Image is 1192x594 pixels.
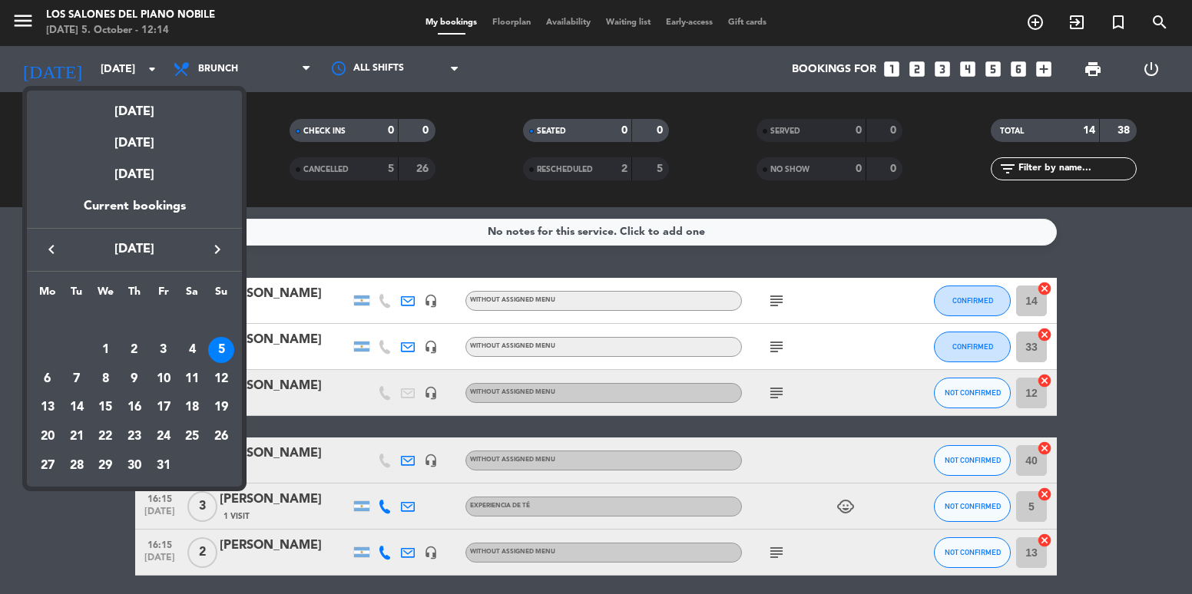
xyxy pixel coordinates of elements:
td: October 18, 2025 [178,393,207,422]
td: October 25, 2025 [178,422,207,451]
i: keyboard_arrow_left [42,240,61,259]
div: 23 [121,424,147,450]
th: Sunday [207,283,236,307]
td: October 23, 2025 [120,422,149,451]
div: 24 [151,424,177,450]
div: [DATE] [27,153,242,196]
td: October 26, 2025 [207,422,236,451]
td: October 24, 2025 [149,422,178,451]
div: 6 [35,366,61,392]
button: keyboard_arrow_left [38,239,65,259]
td: October 3, 2025 [149,335,178,365]
th: Friday [149,283,178,307]
div: 25 [179,424,205,450]
td: October 14, 2025 [62,393,91,422]
td: October 2, 2025 [120,335,149,365]
div: 2 [121,337,147,363]
div: 12 [208,366,234,392]
div: [DATE] [27,122,242,153]
td: October 16, 2025 [120,393,149,422]
td: OCT [33,306,236,335]
td: October 30, 2025 [120,451,149,480]
div: 7 [64,366,90,392]
td: October 4, 2025 [178,335,207,365]
button: keyboard_arrow_right [204,239,231,259]
div: 22 [92,424,118,450]
th: Wednesday [91,283,120,307]
div: 5 [208,337,234,363]
div: 31 [151,453,177,479]
div: 20 [35,424,61,450]
td: October 15, 2025 [91,393,120,422]
div: 3 [151,337,177,363]
div: 26 [208,424,234,450]
div: 15 [92,394,118,421]
td: October 13, 2025 [33,393,62,422]
div: 8 [92,366,118,392]
div: 19 [208,394,234,421]
td: October 27, 2025 [33,451,62,480]
td: October 29, 2025 [91,451,120,480]
td: October 1, 2025 [91,335,120,365]
div: 21 [64,424,90,450]
div: 16 [121,394,147,421]
td: October 22, 2025 [91,422,120,451]
div: 27 [35,453,61,479]
td: October 21, 2025 [62,422,91,451]
div: 30 [121,453,147,479]
div: 14 [64,394,90,421]
td: October 8, 2025 [91,365,120,394]
td: October 5, 2025 [207,335,236,365]
div: 13 [35,394,61,421]
div: 17 [151,394,177,421]
div: 11 [179,366,205,392]
div: 4 [179,337,205,363]
div: Current bookings [27,196,242,228]
td: October 19, 2025 [207,393,236,422]
div: 9 [121,366,147,392]
td: October 10, 2025 [149,365,178,394]
td: October 9, 2025 [120,365,149,394]
th: Monday [33,283,62,307]
div: 28 [64,453,90,479]
td: October 7, 2025 [62,365,91,394]
div: [DATE] [27,91,242,122]
td: October 12, 2025 [207,365,236,394]
td: October 6, 2025 [33,365,62,394]
div: 29 [92,453,118,479]
th: Saturday [178,283,207,307]
td: October 11, 2025 [178,365,207,394]
td: October 17, 2025 [149,393,178,422]
td: October 31, 2025 [149,451,178,480]
div: 18 [179,394,205,421]
i: keyboard_arrow_right [208,240,227,259]
span: [DATE] [65,239,204,259]
th: Tuesday [62,283,91,307]
td: October 28, 2025 [62,451,91,480]
th: Thursday [120,283,149,307]
div: 1 [92,337,118,363]
td: October 20, 2025 [33,422,62,451]
div: 10 [151,366,177,392]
